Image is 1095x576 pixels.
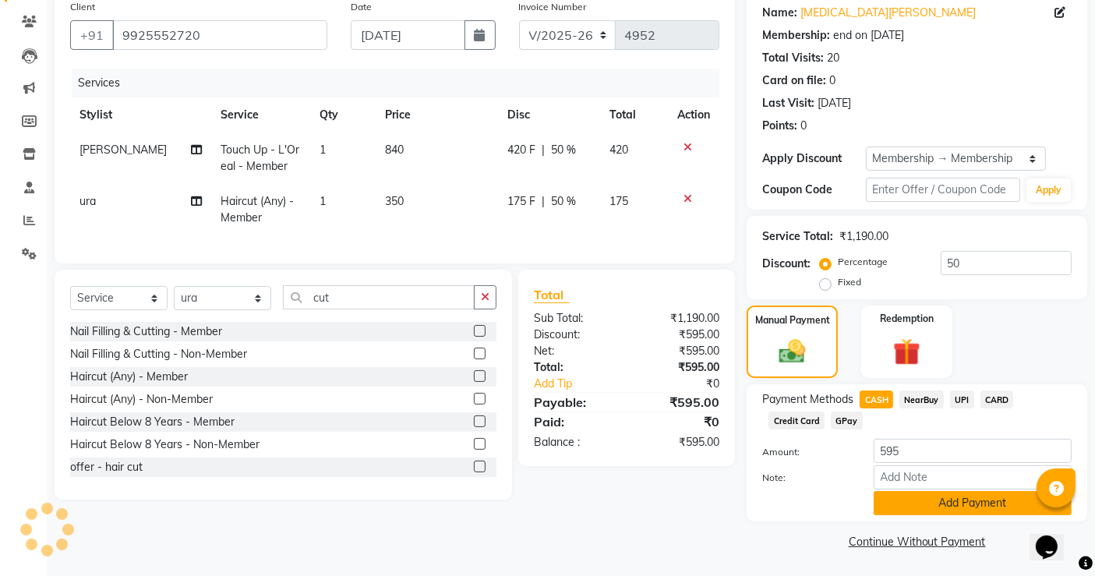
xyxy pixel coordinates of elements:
div: Apply Discount [762,150,865,167]
button: Add Payment [874,491,1072,515]
img: _cash.svg [771,337,813,367]
div: Coupon Code [762,182,865,198]
span: 1 [320,194,326,208]
div: Service Total: [762,228,833,245]
input: Search by Name/Mobile/Email/Code [112,20,327,50]
div: Nail Filling & Cutting - Non-Member [70,346,247,362]
span: 350 [385,194,404,208]
label: Redemption [880,312,934,326]
span: | [542,193,546,210]
div: Name: [762,5,797,21]
a: [MEDICAL_DATA][PERSON_NAME] [800,5,976,21]
span: Payment Methods [762,391,853,408]
div: ₹595.00 [627,359,731,376]
span: Total [534,287,570,303]
div: Nail Filling & Cutting - Member [70,323,222,340]
span: GPay [831,412,863,429]
div: Membership: [762,27,830,44]
span: 50 % [552,193,577,210]
div: 0 [800,118,807,134]
div: 0 [829,72,835,89]
span: 420 F [508,142,536,158]
div: Balance : [522,434,627,451]
label: Manual Payment [755,313,830,327]
div: offer - hair cut [70,459,143,475]
span: Haircut (Any) - Member [221,194,294,224]
input: Enter Offer / Coupon Code [866,178,1020,202]
div: Total: [522,359,627,376]
div: Haircut (Any) - Non-Member [70,391,213,408]
span: 50 % [552,142,577,158]
th: Action [668,97,719,133]
div: ₹1,190.00 [839,228,888,245]
div: Net: [522,343,627,359]
img: _gift.svg [885,335,929,369]
div: Card on file: [762,72,826,89]
input: Search or Scan [283,285,475,309]
span: | [542,142,546,158]
span: 840 [385,143,404,157]
th: Disc [499,97,600,133]
div: Discount: [522,327,627,343]
span: ura [79,194,96,208]
div: ₹0 [645,376,732,392]
div: Sub Total: [522,310,627,327]
span: NearBuy [899,390,944,408]
input: Amount [874,439,1072,463]
label: Fixed [838,275,861,289]
div: ₹595.00 [627,393,731,412]
iframe: chat widget [1030,514,1079,560]
th: Stylist [70,97,211,133]
span: UPI [950,390,974,408]
span: CARD [980,390,1014,408]
a: Add Tip [522,376,644,392]
button: +91 [70,20,114,50]
div: ₹595.00 [627,327,731,343]
span: Touch Up - L'Oreal - Member [221,143,299,173]
div: Last Visit: [762,95,814,111]
th: Qty [310,97,376,133]
th: Service [211,97,310,133]
th: Total [600,97,668,133]
input: Add Note [874,465,1072,489]
div: Payable: [522,393,627,412]
span: Credit Card [768,412,825,429]
div: 20 [827,50,839,66]
span: CASH [860,390,893,408]
label: Note: [751,471,861,485]
div: ₹595.00 [627,343,731,359]
div: Haircut Below 8 Years - Non-Member [70,436,260,453]
div: Paid: [522,412,627,431]
div: Haircut (Any) - Member [70,369,188,385]
a: Continue Without Payment [750,534,1084,550]
th: Price [376,97,498,133]
label: Amount: [751,445,861,459]
div: end on [DATE] [833,27,904,44]
div: ₹0 [627,412,731,431]
div: Points: [762,118,797,134]
span: 175 [609,194,628,208]
div: Haircut Below 8 Years - Member [70,414,235,430]
label: Percentage [838,255,888,269]
span: [PERSON_NAME] [79,143,167,157]
span: 420 [609,143,628,157]
div: ₹1,190.00 [627,310,731,327]
button: Apply [1026,178,1071,202]
span: 175 F [508,193,536,210]
div: Discount: [762,256,811,272]
div: [DATE] [818,95,851,111]
div: Services [72,69,731,97]
span: 1 [320,143,326,157]
div: Total Visits: [762,50,824,66]
div: ₹595.00 [627,434,731,451]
